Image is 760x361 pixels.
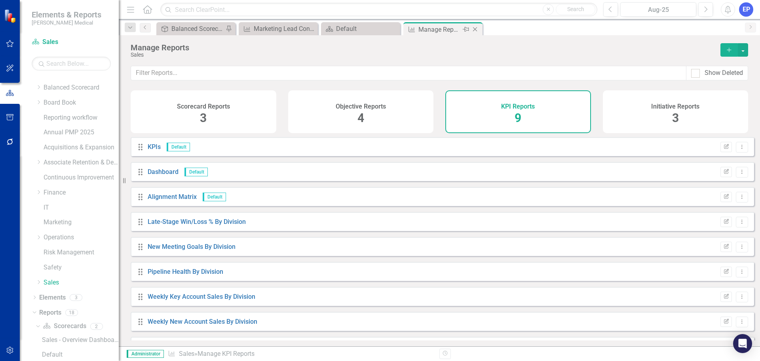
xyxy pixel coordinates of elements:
a: Finance [44,188,119,197]
div: Default [336,24,398,34]
div: Aug-25 [623,5,693,15]
a: Reports [39,308,61,317]
a: Operations [44,233,119,242]
a: Balanced Scorecard (Daily Huddle) [158,24,224,34]
img: ClearPoint Strategy [4,9,18,23]
a: Default [40,348,119,361]
div: Show Deleted [705,69,743,78]
a: Dashboard [148,168,179,176]
a: Sales [32,38,111,47]
a: Sales [44,278,119,287]
a: Pipeline Health By Division [148,268,223,275]
div: Manage Reports [418,25,461,34]
a: Elements [39,293,66,302]
div: Open Intercom Messenger [733,334,752,353]
div: Manage Reports [131,43,712,52]
div: Default [42,351,119,358]
span: Search [567,6,584,12]
span: 3 [672,111,679,125]
span: 3 [200,111,207,125]
input: Search ClearPoint... [160,3,597,17]
span: Default [203,193,226,201]
div: 18 [65,309,78,316]
a: Reporting workflow [44,113,119,122]
a: Scorecards [43,322,86,331]
a: Sales [179,350,194,357]
div: Marketing Lead Conversions (YTD) [254,24,316,34]
a: Weekly Key Account Sales By Division [148,293,255,300]
a: Late-Stage Win/Loss % By Division [148,218,246,225]
a: Default [323,24,398,34]
div: Sales [131,52,712,58]
a: Risk Management [44,248,119,257]
a: Marketing [44,218,119,227]
button: Aug-25 [620,2,696,17]
span: Elements & Reports [32,10,101,19]
span: 9 [515,111,521,125]
small: [PERSON_NAME] Medical [32,19,101,26]
div: » Manage KPI Reports [168,350,433,359]
a: IT [44,203,119,212]
button: Search [556,4,595,15]
a: Weekly New Account Sales By Division [148,318,257,325]
button: EP [739,2,753,17]
span: Default [184,168,208,176]
h4: Initiative Reports [651,103,699,110]
a: Continuous Improvement [44,173,119,182]
a: Sales - Overview Dashboard [40,334,119,346]
input: Search Below... [32,57,111,71]
h4: KPI Reports [501,103,535,110]
input: Filter Reports... [131,66,686,80]
h4: Objective Reports [336,103,386,110]
a: Balanced Scorecard [44,83,119,92]
a: Marketing Lead Conversions (YTD) [241,24,316,34]
a: New Meeting Goals By Division [148,243,236,250]
a: Safety [44,263,119,272]
span: Administrator [127,350,164,358]
a: KPIs [148,143,161,151]
div: Sales - Overview Dashboard [42,336,119,344]
h4: Scorecard Reports [177,103,230,110]
a: Alignment Matrix [148,193,197,201]
a: Associate Retention & Development [44,158,119,167]
span: Default [167,143,190,151]
a: Board Book [44,98,119,107]
div: 2 [90,323,103,330]
div: 3 [70,294,82,301]
a: Annual PMP 2025 [44,128,119,137]
a: Acquisitions & Expansion [44,143,119,152]
div: Balanced Scorecard (Daily Huddle) [171,24,224,34]
span: 4 [357,111,364,125]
